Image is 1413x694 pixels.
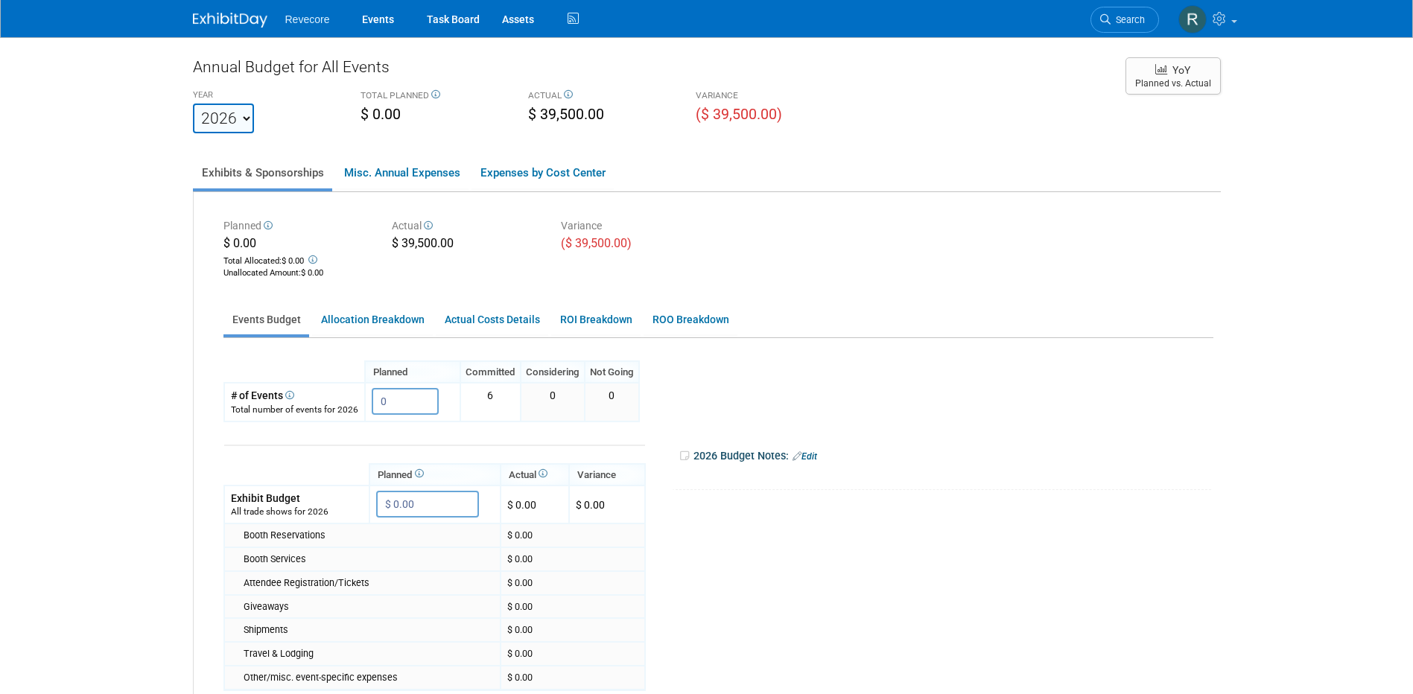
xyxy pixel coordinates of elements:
[231,388,358,403] div: # of Events
[696,106,782,123] span: ($ 39,500.00)
[528,106,604,123] span: $ 39,500.00
[392,235,539,255] div: $ 39,500.00
[1125,57,1221,95] button: YoY Planned vs. Actual
[193,157,332,188] a: Exhibits & Sponsorships
[501,595,645,619] td: $ 0.00
[223,268,299,278] span: Unallocated Amount
[244,529,494,542] div: Booth Reservations
[561,218,708,235] div: Variance
[585,383,639,421] td: 0
[193,56,1111,86] div: Annual Budget for All Events
[335,157,469,188] a: Misc. Annual Expenses
[1111,14,1145,25] span: Search
[460,383,521,421] td: 6
[436,305,548,334] a: Actual Costs Details
[244,671,494,684] div: Other/misc. event-specific expenses
[282,256,304,266] span: $ 0.00
[561,236,632,250] span: ($ 39,500.00)
[223,236,256,250] span: $ 0.00
[460,361,521,383] th: Committed
[244,576,494,590] div: Attendee Registration/Tickets
[696,89,841,104] div: VARIANCE
[223,218,370,235] div: Planned
[569,464,645,486] th: Variance
[471,157,614,188] a: Expenses by Cost Center
[285,13,330,25] span: Revecore
[576,499,605,511] span: $ 0.00
[231,506,363,518] div: All trade shows for 2026
[223,252,370,267] div: Total Allocated:
[312,305,433,334] a: Allocation Breakdown
[231,491,363,506] div: Exhibit Budget
[361,89,506,104] div: TOTAL PLANNED
[501,464,569,486] th: Actual
[244,553,494,566] div: Booth Services
[361,106,401,123] span: $ 0.00
[501,571,645,595] td: $ 0.00
[551,305,641,334] a: ROI Breakdown
[1172,64,1190,76] span: YoY
[369,464,501,486] th: Planned
[1090,7,1159,33] a: Search
[501,486,569,523] td: $ 0.00
[301,268,323,278] span: $ 0.00
[244,623,494,637] div: Shipments
[501,547,645,571] td: $ 0.00
[244,600,494,614] div: Giveaways
[231,404,358,416] div: Total number of events for 2026
[528,89,673,104] div: ACTUAL
[193,89,338,104] div: YEAR
[365,361,460,383] th: Planned
[501,523,645,547] td: $ 0.00
[193,13,267,28] img: ExhibitDay
[501,618,645,642] td: $ 0.00
[1178,5,1207,34] img: Rachael Sires
[679,445,1211,468] div: 2026 Budget Notes:
[501,666,645,690] td: $ 0.00
[521,361,585,383] th: Considering
[521,383,585,421] td: 0
[793,451,817,462] a: Edit
[244,647,494,660] div: Travel & Lodging
[392,218,539,235] div: Actual
[501,642,645,666] td: $ 0.00
[223,305,309,334] a: Events Budget
[223,267,370,279] div: :
[644,305,737,334] a: ROO Breakdown
[585,361,639,383] th: Not Going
